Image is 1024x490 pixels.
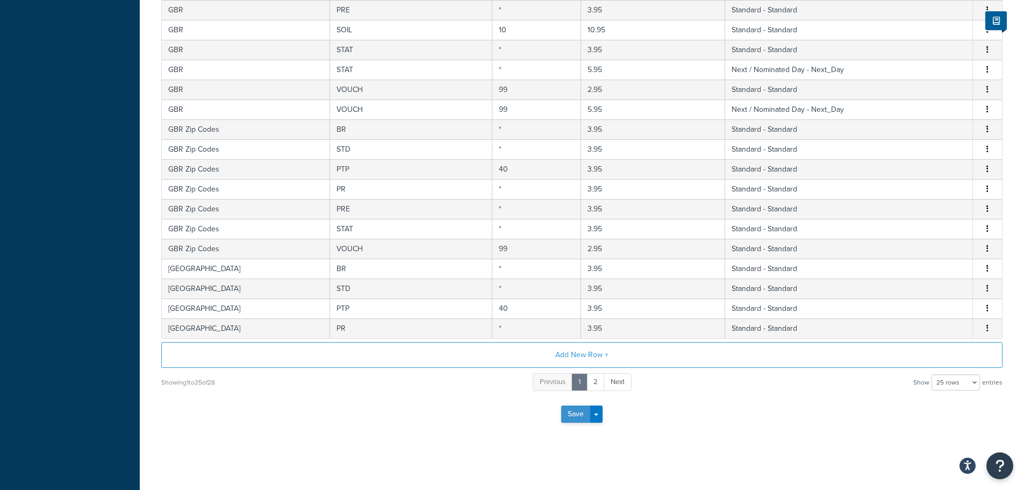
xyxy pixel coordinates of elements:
[581,318,725,338] td: 3.95
[162,299,330,318] td: [GEOGRAPHIC_DATA]
[581,139,725,159] td: 3.95
[162,179,330,199] td: GBR Zip Codes
[725,199,973,219] td: Standard - Standard
[330,318,492,338] td: PR
[492,239,581,259] td: 99
[581,20,725,40] td: 10.95
[725,159,973,179] td: Standard - Standard
[162,40,330,60] td: GBR
[604,373,632,391] a: Next
[162,219,330,239] td: GBR Zip Codes
[581,159,725,179] td: 3.95
[581,119,725,139] td: 3.95
[581,239,725,259] td: 2.95
[162,239,330,259] td: GBR Zip Codes
[162,60,330,80] td: GBR
[330,20,492,40] td: SOIL
[581,199,725,219] td: 3.95
[162,318,330,338] td: [GEOGRAPHIC_DATA]
[162,279,330,299] td: [GEOGRAPHIC_DATA]
[162,139,330,159] td: GBR Zip Codes
[725,259,973,279] td: Standard - Standard
[725,80,973,100] td: Standard - Standard
[330,179,492,199] td: PR
[581,179,725,199] td: 3.95
[725,100,973,119] td: Next / Nominated Day - Next_Day
[561,406,590,423] button: Save
[330,139,492,159] td: STD
[725,219,973,239] td: Standard - Standard
[492,299,581,318] td: 40
[581,279,725,299] td: 3.95
[725,299,973,318] td: Standard - Standard
[581,60,725,80] td: 5.95
[330,299,492,318] td: PTP
[492,20,581,40] td: 10
[725,318,973,338] td: Standard - Standard
[533,373,572,391] a: Previous
[540,377,565,387] span: Previous
[330,259,492,279] td: BR
[611,377,625,387] span: Next
[986,452,1013,479] button: Open Resource Center
[725,239,973,259] td: Standard - Standard
[162,199,330,219] td: GBR Zip Codes
[330,100,492,119] td: VOUCH
[492,159,581,179] td: 40
[330,119,492,139] td: BR
[725,279,973,299] td: Standard - Standard
[330,159,492,179] td: PTP
[330,80,492,100] td: VOUCH
[571,373,588,391] a: 1
[581,80,725,100] td: 2.95
[725,40,973,60] td: Standard - Standard
[586,373,605,391] a: 2
[725,119,973,139] td: Standard - Standard
[725,179,973,199] td: Standard - Standard
[162,100,330,119] td: GBR
[725,20,973,40] td: Standard - Standard
[985,11,1007,30] button: Show Help Docs
[161,342,1002,368] button: Add New Row +
[581,219,725,239] td: 3.95
[492,80,581,100] td: 99
[330,60,492,80] td: STAT
[581,299,725,318] td: 3.95
[330,40,492,60] td: STAT
[162,119,330,139] td: GBR Zip Codes
[162,259,330,279] td: [GEOGRAPHIC_DATA]
[330,199,492,219] td: PRE
[725,139,973,159] td: Standard - Standard
[162,159,330,179] td: GBR Zip Codes
[162,20,330,40] td: GBR
[982,375,1002,390] span: entries
[581,40,725,60] td: 3.95
[581,259,725,279] td: 3.95
[330,239,492,259] td: VOUCH
[581,100,725,119] td: 5.95
[162,80,330,100] td: GBR
[725,60,973,80] td: Next / Nominated Day - Next_Day
[492,100,581,119] td: 99
[330,219,492,239] td: STAT
[330,279,492,299] td: STD
[913,375,929,390] span: Show
[161,375,215,390] div: Showing 1 to 25 of 28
